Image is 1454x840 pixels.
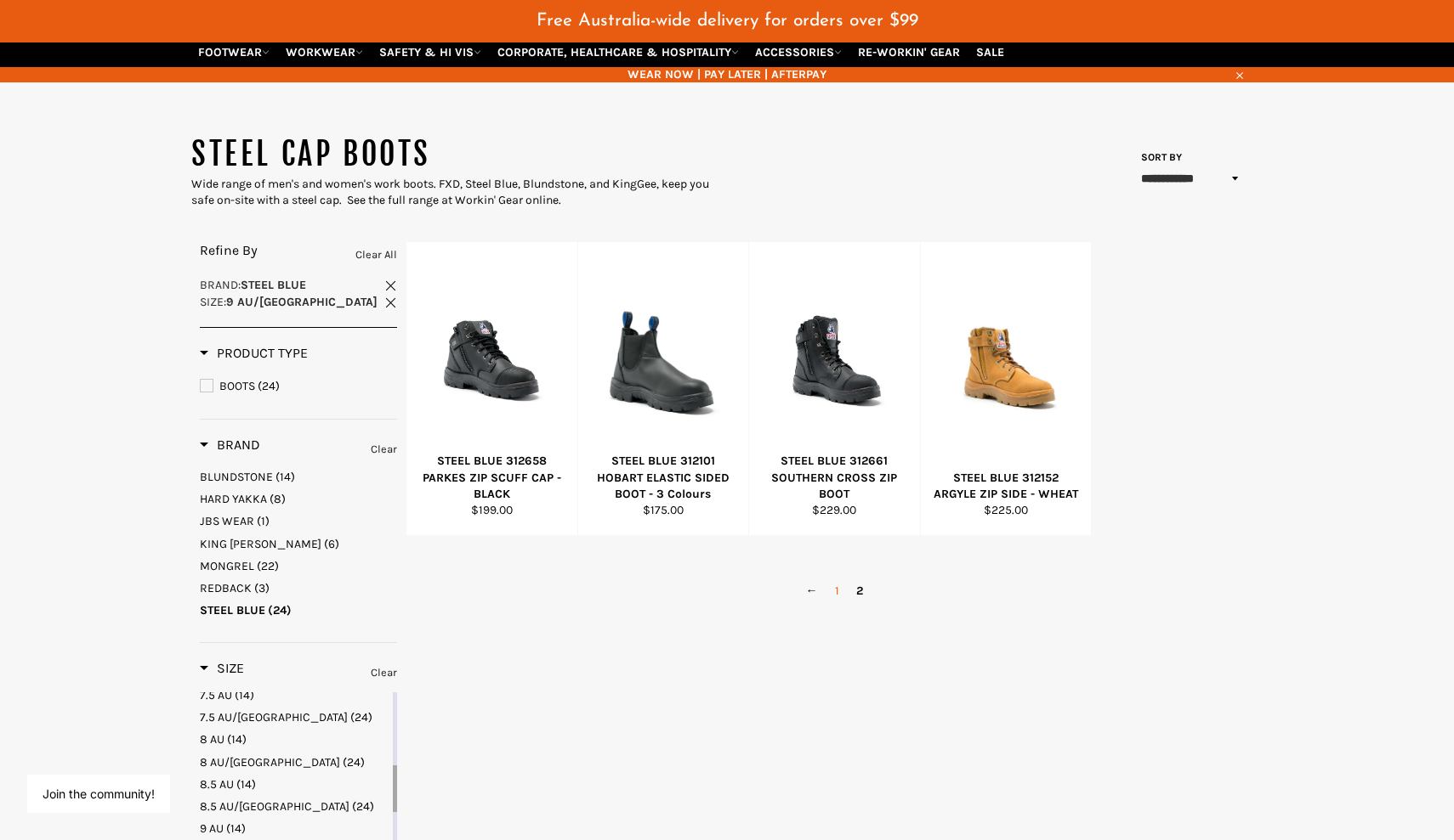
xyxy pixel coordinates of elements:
span: 9 AU [200,821,224,836]
a: ACCESSORIES [748,37,849,67]
span: 8.5 AU/[GEOGRAPHIC_DATA] [200,799,349,814]
a: Clear [371,663,397,682]
div: STEEL BLUE 312661 SOUTHERN CROSS ZIP BOOT [760,453,910,502]
a: Clear [371,440,397,459]
span: 8 AU [200,732,224,747]
span: HARD YAKKA [200,492,267,506]
a: BOOTS [200,377,397,396]
span: STEEL BLUE [200,603,265,617]
span: (14) [235,688,254,702]
div: STEEL BLUE 312658 PARKES ZIP SCUFF CAP - BLACK [417,453,567,502]
a: JBS WEAR [200,513,397,529]
a: CORPORATE, HEALTHCARE & HOSPITALITY [491,37,746,67]
span: 7.5 AU [200,688,232,702]
div: STEEL BLUE 312152 ARGYLE ZIP SIDE - WHEAT [931,470,1081,503]
a: REDBACK [200,580,397,596]
div: STEEL BLUE 312101 HOBART ELASTIC SIDED BOOT - 3 Colours [588,453,738,502]
strong: 9 AU/[GEOGRAPHIC_DATA] [226,295,378,309]
a: SAFETY & HI VIS [372,37,488,67]
span: (24) [352,799,374,814]
span: Wide range of men's and women's work boots. FXD, Steel Blue, Blundstone, and KingGee, keep you sa... [191,177,709,207]
a: ← [798,578,826,603]
a: STEEL BLUE [200,602,397,618]
span: JBS WEAR [200,514,254,528]
a: 8.5 AU/UK [200,798,389,815]
span: (3) [254,581,270,595]
a: STEEL BLUE 312152 ARGYLE ZIP SIDE - WHEATSTEEL BLUE 312152 ARGYLE ZIP SIDE - WHEAT$225.00 [920,242,1092,536]
span: (24) [343,755,365,770]
span: (24) [268,603,292,617]
a: WORKWEAR [279,37,370,67]
span: BLUNDSTONE [200,470,273,484]
span: (14) [236,777,256,792]
a: Brand:STEEL BLUE [200,277,397,293]
span: Product Type [200,345,308,361]
span: (22) [257,559,279,573]
h3: Brand [200,437,260,454]
span: (24) [258,379,280,393]
a: Clear All [355,245,397,264]
a: 8 AU/UK [200,754,389,770]
label: Sort by [1135,150,1182,165]
a: MONGREL [200,558,397,574]
a: 9 AU [200,820,389,837]
span: (14) [275,470,295,484]
a: RE-WORKIN' GEAR [851,37,967,67]
span: 8.5 AU [200,777,234,792]
span: Free Australia-wide delivery for orders over $99 [537,12,918,30]
a: FOOTWEAR [191,37,276,67]
a: KING GEE [200,536,397,552]
span: Brand [200,278,238,292]
a: 8 AU [200,731,389,747]
a: 1 [826,578,848,603]
a: 8.5 AU [200,776,389,792]
span: Size [200,295,224,309]
span: MONGREL [200,559,254,573]
a: STEEL BLUE 312661 SOUTHERN CROSS ZIP BOOTSTEEL BLUE 312661 SOUTHERN CROSS ZIP BOOT$229.00 [748,242,920,536]
span: (6) [324,537,339,551]
h3: Size [200,660,244,677]
span: 2 [848,578,872,603]
span: 8 AU/[GEOGRAPHIC_DATA] [200,755,340,770]
a: Size:9 AU/[GEOGRAPHIC_DATA] [200,294,397,310]
span: (14) [227,732,247,747]
a: 7.5 AU [200,687,389,703]
a: SALE [969,37,1011,67]
span: (8) [270,492,286,506]
span: KING [PERSON_NAME] [200,537,321,551]
a: STEEL BLUE 312658 PARKES ZIP SCUFF CAP - BLACKSTEEL BLUE 312658 PARKES ZIP SCUFF CAP - BLACK$199.00 [406,242,577,536]
a: 7.5 AU/UK [200,709,389,725]
button: Join the community! [43,786,155,801]
span: Brand [200,437,260,453]
span: (14) [226,821,246,836]
span: Refine By [200,242,258,258]
h3: Product Type [200,345,308,362]
span: (24) [350,710,372,724]
a: STEEL BLUE 312101 HOBART ELASTIC SIDED BOOT - 3 ColoursSTEEL BLUE 312101 HOBART ELASTIC SIDED BOO... [577,242,749,536]
h1: STEEL CAP BOOTS [191,133,727,176]
span: (1) [257,514,270,528]
span: BOOTS [219,379,255,393]
a: BLUNDSTONE [200,469,397,485]
span: : [200,295,378,309]
strong: STEEL BLUE [241,278,306,292]
span: REDBACK [200,581,252,595]
span: : [200,278,306,292]
a: HARD YAKKA [200,491,397,507]
span: 7.5 AU/[GEOGRAPHIC_DATA] [200,710,348,724]
span: WEAR NOW | PAY LATER | AFTERPAY [191,66,1263,82]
